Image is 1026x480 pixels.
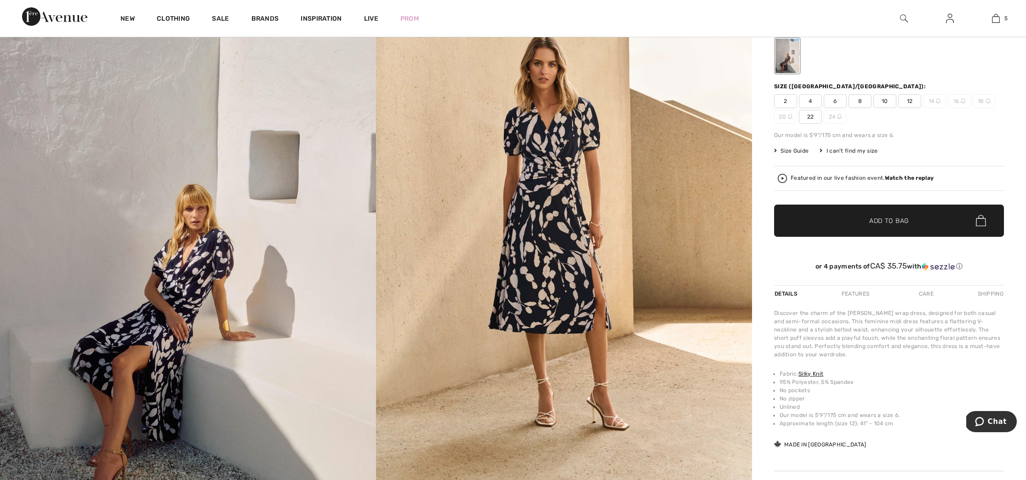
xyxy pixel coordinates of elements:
a: Clothing [157,15,190,24]
a: Sale [212,15,229,24]
a: Live [364,14,378,23]
a: New [120,15,135,24]
img: Watch the replay [778,174,787,183]
a: Sign In [939,13,961,24]
span: 22 [799,110,822,124]
button: Add to Bag [774,205,1004,237]
img: My Info [946,13,954,24]
span: 8 [849,94,872,108]
img: Sezzle [922,263,955,271]
div: Size ([GEOGRAPHIC_DATA]/[GEOGRAPHIC_DATA]): [774,82,928,91]
img: ring-m.svg [961,98,965,103]
div: Discover the charm of the [PERSON_NAME] wrap dress, designed for both casual and semi-formal occa... [774,309,1004,359]
div: or 4 payments of with [774,262,1004,271]
img: ring-m.svg [936,98,940,103]
span: 16 [948,94,971,108]
img: ring-m.svg [788,114,792,119]
span: 10 [873,94,896,108]
li: 95% Polyester, 5% Spandex [780,378,1004,386]
span: 18 [973,94,996,108]
img: ring-m.svg [837,114,842,119]
img: 1ère Avenue [22,7,87,26]
div: Our model is 5'9"/175 cm and wears a size 6. [774,131,1004,139]
div: Features [834,286,877,302]
li: Unlined [780,403,1004,411]
div: or 4 payments ofCA$ 35.75withSezzle Click to learn more about Sezzle [774,262,1004,274]
div: Care [911,286,941,302]
span: Size Guide [774,147,809,155]
div: Shipping [975,286,1004,302]
li: No pockets [780,386,1004,394]
li: Fabric: [780,370,1004,378]
div: Midnight blue/beige [775,39,799,73]
div: Details [774,286,800,302]
span: 5 [1004,14,1008,23]
span: CA$ 35.75 [870,261,907,270]
div: Featured in our live fashion event. [791,175,934,181]
iframe: Opens a widget where you can chat to one of our agents [966,411,1017,434]
span: 12 [898,94,921,108]
img: ring-m.svg [986,98,991,103]
span: 20 [774,110,797,124]
strong: Watch the replay [885,175,934,181]
div: Made in [GEOGRAPHIC_DATA] [774,440,866,449]
img: Bag.svg [976,215,986,227]
img: My Bag [992,13,1000,24]
a: Silky Knit [798,371,823,377]
a: Brands [251,15,279,24]
li: Approximate length (size 12): 41" - 104 cm [780,419,1004,428]
span: 4 [799,94,822,108]
span: Inspiration [301,15,342,24]
a: 5 [973,13,1018,24]
img: search the website [900,13,908,24]
li: Our model is 5'9"/175 cm and wears a size 6. [780,411,1004,419]
a: Prom [400,14,419,23]
span: Add to Bag [869,216,909,225]
span: 6 [824,94,847,108]
span: 2 [774,94,797,108]
div: I can't find my size [820,147,878,155]
span: 24 [824,110,847,124]
span: 14 [923,94,946,108]
li: No zipper [780,394,1004,403]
